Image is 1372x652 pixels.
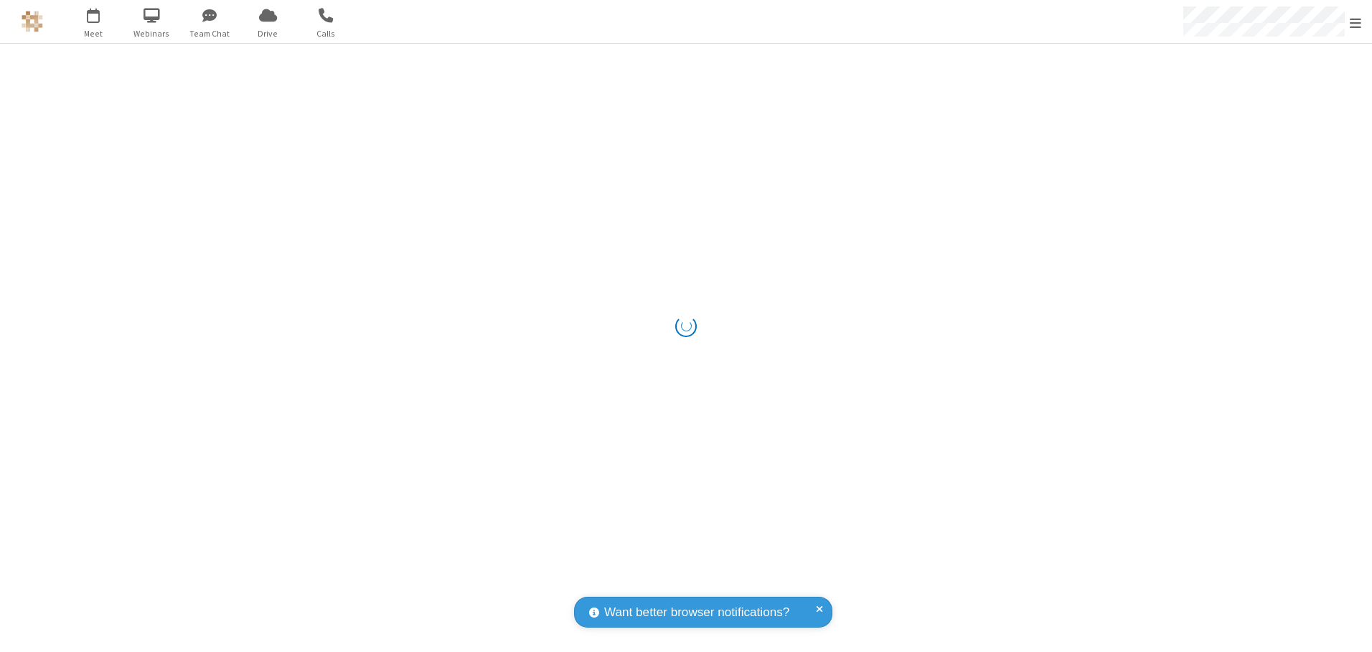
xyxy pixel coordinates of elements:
[22,11,43,32] img: QA Selenium DO NOT DELETE OR CHANGE
[241,27,295,40] span: Drive
[67,27,121,40] span: Meet
[125,27,179,40] span: Webinars
[299,27,353,40] span: Calls
[183,27,237,40] span: Team Chat
[604,603,789,622] span: Want better browser notifications?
